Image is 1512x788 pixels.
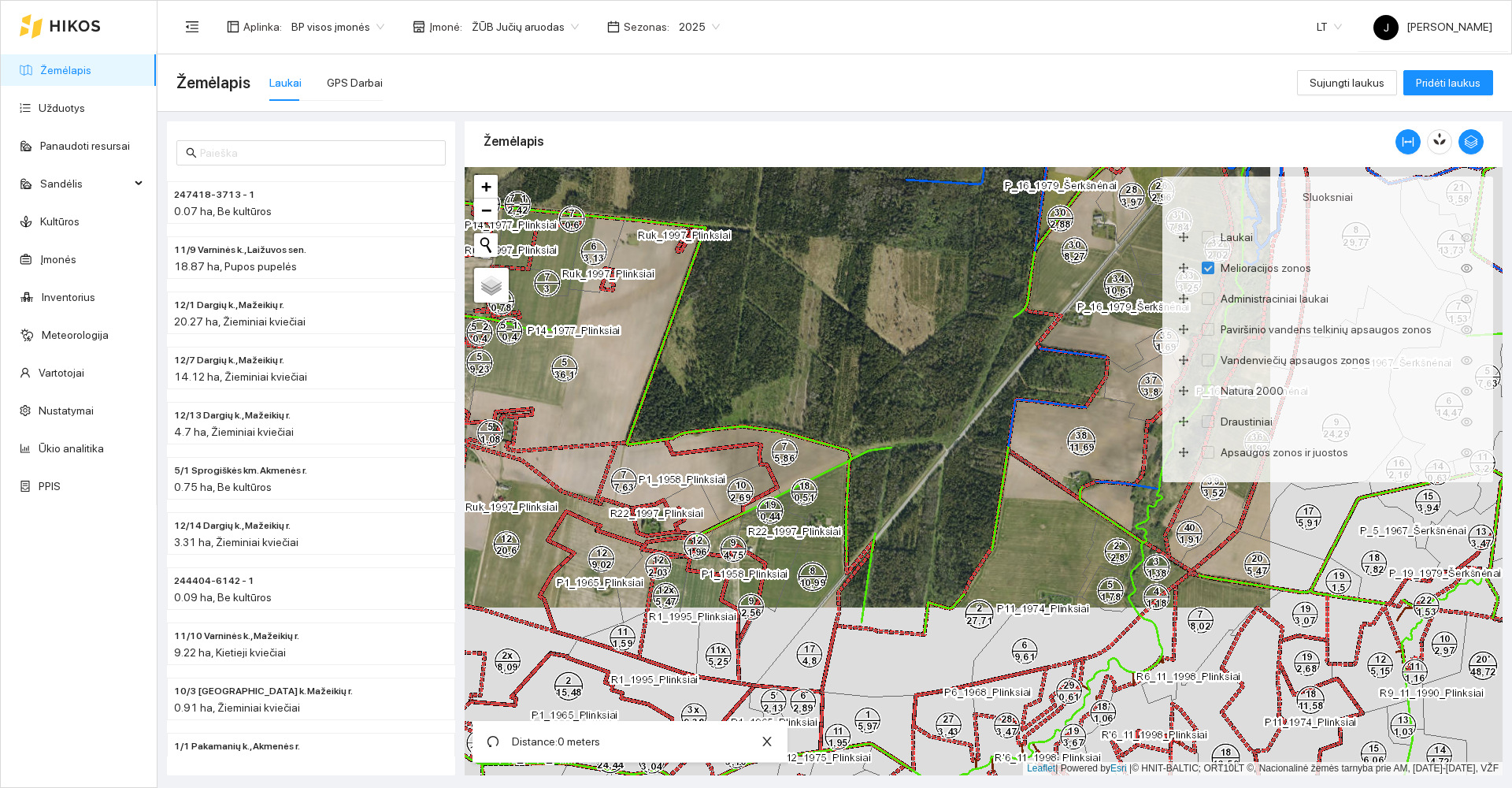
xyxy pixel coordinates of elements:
span: Distance: 0 meters [512,735,600,748]
span: drag [1178,416,1197,427]
input: Paieška [200,144,436,162]
a: Meteorologija [42,329,109,341]
span: eye [1461,355,1473,366]
a: Zoom in [474,175,498,199]
span: close [755,735,779,748]
span: 12/14 Dargių k., Mažeikių r. [174,519,291,533]
span: 0.91 ha, Žieminiai kviečiai [174,701,300,714]
span: 0.07 ha, Be kultūros [174,205,272,217]
a: Kultūros [40,215,80,228]
span: 12/7 Dargių k., Mažeikių r. [174,353,284,368]
button: Sujungti laukus [1297,70,1397,95]
span: 12/13 Dargių k., Mažeikių r. [174,408,291,423]
div: GPS Darbai [327,74,383,91]
span: 11/9 Varninės k., Laižuvos sen. [174,243,306,258]
span: undo [481,735,505,748]
span: Pridėti laukus [1416,74,1480,91]
span: Draustiniai [1214,413,1279,430]
span: LT [1317,15,1342,39]
div: Žemėlapis [484,119,1395,164]
span: 11/10 Varninės k., Mažeikių r. [174,629,299,644]
span: BP visos įmonės [291,15,384,39]
span: eye [1461,416,1473,428]
span: menu-fold [185,20,199,34]
span: 9.22 ha, Kietieji kviečiai [174,646,286,659]
span: drag [1178,385,1197,396]
span: Natura 2000 [1214,382,1290,400]
span: 0.75 ha, Be kultūros [174,481,272,493]
span: eye [1461,262,1473,274]
button: undo [480,729,506,754]
a: Ūkio analitika [39,442,104,455]
span: 18.87 ha, Pupos pupelės [174,260,297,273]
span: 244404-6142 - 1 [174,574,254,589]
span: eye [1461,447,1473,459]
span: 20.27 ha, Žieminiai kviečiai [174,315,306,328]
span: drag [1178,293,1197,304]
span: Sujungti laukus [1310,74,1384,91]
span: shop [413,20,425,33]
a: Sujungti laukus [1297,76,1397,89]
span: ŽŪB Jučių aruodas [472,15,579,39]
button: Initiate a new search [474,233,498,257]
a: Nustatymai [39,404,94,417]
span: drag [1178,232,1197,243]
a: Esri [1110,763,1127,774]
span: calendar [607,20,620,33]
span: 10/3 Kalniškių k. Mažeikių r. [174,684,353,699]
a: Įmonės [40,253,76,266]
span: [PERSON_NAME] [1373,20,1492,33]
span: 2025 [679,15,720,39]
a: Vartotojai [39,366,84,379]
span: eye [1461,385,1473,397]
button: menu-fold [176,11,208,43]
span: Vandenviečių apsaugos zonos [1214,351,1377,369]
span: Administraciniai laukai [1214,290,1335,307]
a: Panaudoti resursai [40,139,130,152]
span: Sandėlis [40,168,130,199]
span: − [481,200,491,220]
span: Melioracijos zonos [1214,259,1317,277]
button: close [754,729,780,754]
span: Žemėlapis [176,70,250,95]
a: Inventorius [42,291,95,303]
span: Sluoksniai [1303,188,1353,206]
div: Laukai [269,74,302,91]
button: Pridėti laukus [1403,70,1493,95]
div: | Powered by © HNIT-BALTIC; ORT10LT ©, Nacionalinė žemės tarnyba prie AM, [DATE]-[DATE], VŽF [1023,762,1503,775]
span: | [1129,763,1132,774]
span: 5/1 Sprogiškės km. Akmenės r. [174,463,307,478]
span: drag [1178,355,1197,366]
span: 0.09 ha, Be kultūros [174,591,272,604]
span: Įmonė : [429,18,462,35]
a: Žemėlapis [40,64,91,76]
span: 3.31 ha, Žieminiai kviečiai [174,536,298,548]
span: eye [1461,232,1473,243]
span: search [186,147,197,158]
a: Zoom out [474,199,498,222]
span: Laukai [1214,229,1259,246]
span: 14.12 ha, Žieminiai kviečiai [174,370,307,383]
span: J [1384,15,1389,40]
span: 4.7 ha, Žieminiai kviečiai [174,426,294,438]
a: Layers [474,268,509,303]
button: column-width [1395,129,1421,154]
span: Sezonas : [624,18,669,35]
span: 1/1 Pakamanių k., Akmenės r. [174,739,300,754]
span: layout [227,20,239,33]
span: drag [1178,262,1197,273]
span: 12/1 Dargių k., Mažeikių r. [174,298,284,313]
a: Užduotys [39,102,85,114]
span: drag [1178,324,1197,335]
span: eye [1461,293,1473,305]
span: + [481,177,491,196]
a: Leaflet [1027,763,1055,774]
span: Aplinka : [243,18,282,35]
span: drag [1178,447,1197,458]
span: eye [1461,324,1473,336]
span: column-width [1396,136,1420,148]
span: Apsaugos zonos ir juostos [1214,444,1354,461]
span: 247418-3713 - 1 [174,188,255,203]
a: PPIS [39,480,61,492]
span: Paviršinio vandens telkinių apsaugos zonos [1214,321,1438,338]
